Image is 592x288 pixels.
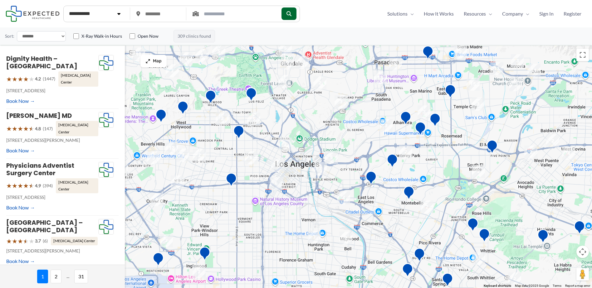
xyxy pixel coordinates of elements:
span: Menu Toggle [486,9,492,18]
span: Solutions [387,9,408,18]
button: Toggle fullscreen view [576,49,589,61]
p: [STREET_ADDRESS][PERSON_NAME] [6,136,98,144]
button: Drag Pegman onto the map to open Street View [576,268,589,281]
div: 5 [325,151,338,164]
div: 7 [308,231,321,244]
a: Book Now [6,203,35,212]
div: 10 [296,56,309,69]
div: Belmont Village Senior Living Hollywood Hills [205,90,216,106]
a: CompanyMenu Toggle [497,9,534,18]
span: Resources [464,9,486,18]
div: Westchester Advanced Imaging [153,252,164,268]
span: ... [64,270,72,283]
div: 2 [546,134,559,147]
div: 10 [132,48,145,61]
div: 4 [337,191,350,204]
span: ★ [23,180,29,191]
span: 4.2 [35,75,41,83]
div: 2 [160,234,173,247]
div: 4 [389,58,402,71]
span: 3.7 [35,237,41,245]
div: Inglewood Advanced Imaging [199,247,210,262]
div: 6 [195,49,208,62]
div: 2 [193,265,206,278]
span: ★ [23,73,29,85]
span: Map [153,59,162,64]
div: 2 [454,46,467,59]
span: 2 [51,270,61,283]
div: Hd Diagnostic Imaging [246,87,257,103]
div: Green Light Imaging [414,248,425,264]
div: Mantro Mobile Imaging Llc [479,228,490,244]
span: ★ [12,73,17,85]
div: 3 [472,252,485,265]
div: 3 [511,54,524,67]
a: SolutionsMenu Toggle [382,9,419,18]
a: [PERSON_NAME] MD [6,111,72,120]
a: How It Works [419,9,459,18]
span: Register [564,9,581,18]
span: ★ [23,123,29,134]
div: 6 [270,177,283,190]
label: Open Now [138,33,159,39]
div: 2 [339,232,352,245]
a: Book Now [6,96,35,106]
div: Western Diagnostic Radiology by RADDICO &#8211; Central LA [233,125,244,141]
div: 2 [216,112,229,125]
span: 1 [37,270,48,283]
img: Expected Healthcare Logo [99,162,114,178]
p: [STREET_ADDRESS][PERSON_NAME] [6,247,98,255]
span: ★ [12,235,17,247]
span: [MEDICAL_DATA] Center [56,178,98,194]
div: 4 [562,147,575,160]
div: 6 [150,193,163,206]
span: ★ [29,123,34,134]
div: Montebello Advanced Imaging [403,186,414,202]
div: Diagnostic Medical Group [429,113,441,129]
a: Report a map error [565,284,590,287]
span: (1447) [43,75,55,83]
span: Menu Toggle [408,9,414,18]
span: Menu Toggle [523,9,529,18]
span: 4.9 [35,182,41,190]
img: Maximize [145,59,150,64]
span: (394) [43,182,53,190]
div: 2 [420,200,433,214]
div: 2 [508,272,521,286]
div: 13 [490,62,503,75]
div: 12 [165,142,178,155]
div: 3 [171,175,184,189]
span: ★ [12,180,17,191]
img: Expected Healthcare Logo [99,219,114,235]
div: 2 [115,163,128,176]
a: ResourcesMenu Toggle [459,9,497,18]
span: [MEDICAL_DATA] Center [56,121,98,136]
div: 4 [179,52,193,65]
div: 3 [314,162,327,175]
div: 2 [472,165,485,178]
div: Western Convalescent Hospital [226,173,237,189]
div: 2 [509,78,522,91]
span: ★ [17,73,23,85]
span: ★ [6,180,12,191]
span: 4.8 [35,125,41,133]
div: 3 [472,98,485,111]
span: ★ [29,235,34,247]
div: 2 [166,64,179,77]
span: How It Works [424,9,454,18]
a: Book Now [6,257,35,266]
div: Hacienda HTS Ultrasound [537,229,549,245]
span: ★ [6,73,12,85]
a: Book Now [6,146,35,155]
a: Physicians Adventist Surgery Center [6,161,74,177]
div: 2 [399,145,412,158]
div: 5 [212,45,225,58]
div: Synergy Imaging Center [415,122,426,137]
span: Sign In [539,9,554,18]
span: ★ [29,73,34,85]
button: Keyboard shortcuts [484,284,511,288]
a: [GEOGRAPHIC_DATA] – [GEOGRAPHIC_DATA] [6,218,83,234]
span: 309 clinics found [174,30,215,42]
div: 2 [279,138,292,151]
span: (6) [43,237,48,245]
